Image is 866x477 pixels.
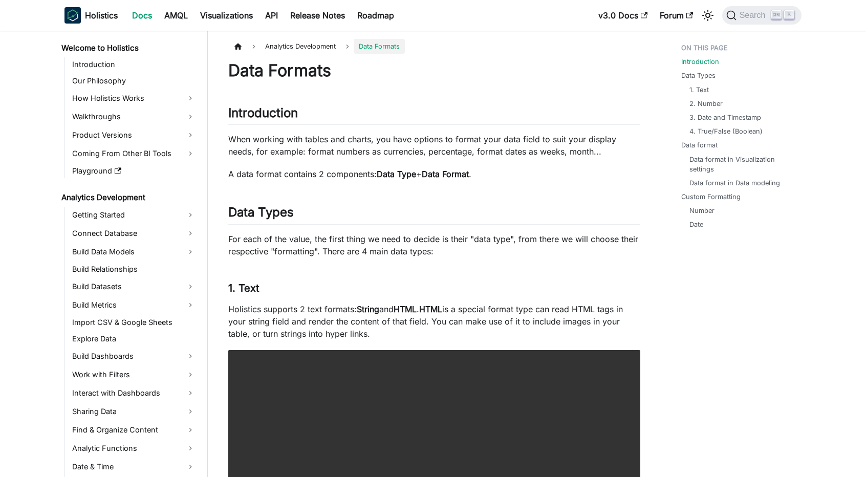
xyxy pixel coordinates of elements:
b: Holistics [85,9,118,21]
strong: HTML [419,304,442,314]
span: Data Formats [354,39,405,54]
nav: Docs sidebar [54,31,208,477]
a: Visualizations [194,7,259,24]
p: When working with tables and charts, you have options to format your data field to suit your disp... [228,133,640,158]
a: Date [689,220,703,229]
strong: Data Type [377,169,416,179]
a: Analytics Development [58,190,199,205]
h1: Data Formats [228,60,640,81]
a: Connect Database [69,225,199,242]
a: Build Data Models [69,244,199,260]
a: Product Versions [69,127,199,143]
a: v3.0 Docs [592,7,654,24]
a: Data Types [681,71,716,80]
a: 4. True/False (Boolean) [689,126,763,136]
p: A data format contains 2 components: + . [228,168,640,180]
p: Holistics supports 2 text formats: and . is a special format type can read HTML tags in your stri... [228,303,640,340]
a: Forum [654,7,699,24]
button: Search (Ctrl+K) [722,6,802,25]
h2: Introduction [228,105,640,125]
a: Home page [228,39,248,54]
a: Custom Formatting [681,192,741,202]
a: 2. Number [689,99,723,109]
a: Walkthroughs [69,109,199,125]
span: Search [737,11,772,20]
a: Work with Filters [69,366,199,383]
a: Sharing Data [69,403,199,420]
button: Switch between dark and light mode (currently light mode) [700,7,716,24]
a: How Holistics Works [69,90,199,106]
a: Getting Started [69,207,199,223]
a: Build Dashboards [69,348,199,364]
strong: Data Format [422,169,469,179]
h2: Data Types [228,205,640,224]
a: Introduction [681,57,719,67]
p: For each of the value, the first thing we need to decide is their "data type", from there we will... [228,233,640,257]
a: Docs [126,7,158,24]
a: Data format [681,140,718,150]
a: Our Philosophy [69,74,199,88]
a: API [259,7,284,24]
a: Welcome to Holistics [58,41,199,55]
strong: String [357,304,379,314]
kbd: K [784,10,794,19]
a: Coming From Other BI Tools [69,145,199,162]
a: Introduction [69,57,199,72]
a: Release Notes [284,7,351,24]
a: Number [689,206,715,215]
span: Analytics Development [260,39,341,54]
nav: Breadcrumbs [228,39,640,54]
a: 3. Date and Timestamp [689,113,761,122]
a: Date & Time [69,459,199,475]
a: Build Metrics [69,297,199,313]
a: Find & Organize Content [69,422,199,438]
h3: 1. Text [228,282,640,295]
img: Holistics [64,7,81,24]
a: Roadmap [351,7,400,24]
a: Data format in Data modeling [689,178,780,188]
a: Import CSV & Google Sheets [69,315,199,330]
a: Build Datasets [69,278,199,295]
a: HolisticsHolistics [64,7,118,24]
a: Interact with Dashboards [69,385,199,401]
a: Explore Data [69,332,199,346]
a: 1. Text [689,85,709,95]
a: Analytic Functions [69,440,199,457]
a: AMQL [158,7,194,24]
strong: HTML [394,304,417,314]
a: Playground [69,164,199,178]
a: Build Relationships [69,262,199,276]
a: Data format in Visualization settings [689,155,791,174]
